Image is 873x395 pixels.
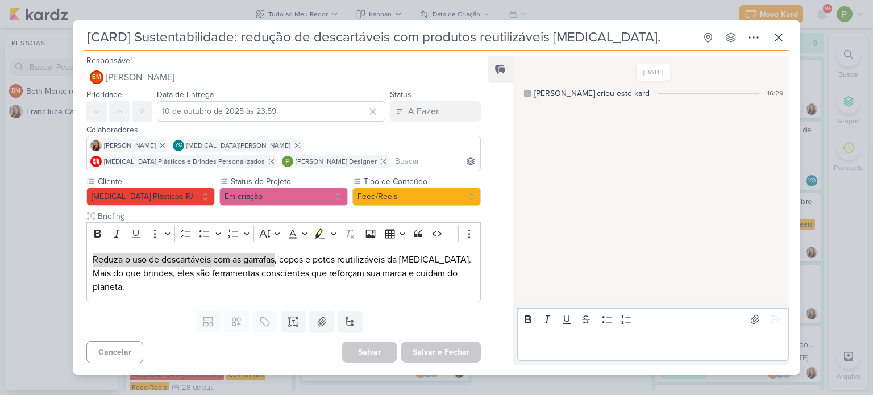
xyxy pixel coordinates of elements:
label: Status [390,90,411,99]
label: Tipo de Conteúdo [363,176,481,188]
div: A Fazer [408,105,439,118]
label: Data de Entrega [157,90,214,99]
label: Responsável [86,56,132,65]
p: Mais do que brindes, eles são ferramentas conscientes que reforçam sua marca e cuidam do planeta. [93,267,475,294]
img: Franciluce Carvalho [90,140,102,151]
span: [MEDICAL_DATA] Plásticos e Brindes Personalizados [104,156,265,167]
div: Beth Monteiro [90,70,103,84]
button: Feed/Reels [352,188,481,206]
span: [PERSON_NAME] Designer [296,156,377,167]
button: Em criação [219,188,348,206]
p: YO [175,143,182,148]
img: Allegra Plásticos e Brindes Personalizados [90,156,102,167]
div: Beth criou este kard [534,88,650,99]
span: [PERSON_NAME] [106,70,174,84]
label: Cliente [97,176,215,188]
input: Texto sem título [95,210,481,222]
input: Select a date [157,101,385,122]
span: [PERSON_NAME] [104,140,156,151]
img: Paloma Paixão Designer [282,156,293,167]
button: A Fazer [390,101,481,122]
button: BM [PERSON_NAME] [86,67,481,88]
p: Reduza o uso de descartáveis com as garrafas, copos e potes reutilizáveis da [MEDICAL_DATA]. [93,253,475,267]
div: Editor editing area: main [517,330,789,361]
div: 16:29 [767,88,783,98]
div: Editor toolbar [517,308,789,330]
span: [MEDICAL_DATA][PERSON_NAME] [186,140,290,151]
input: Buscar [393,155,478,168]
button: Cancelar [86,341,143,363]
div: Colaboradores [86,124,481,136]
button: [MEDICAL_DATA] Plasticos PJ [86,188,215,206]
div: Yasmin Oliveira [173,140,184,151]
label: Status do Projeto [230,176,348,188]
div: Editor editing area: main [86,244,481,302]
div: Editor toolbar [86,222,481,244]
label: Prioridade [86,90,122,99]
input: Kard Sem Título [84,27,696,48]
p: BM [92,74,101,81]
div: Este log é visível à todos no kard [524,90,531,97]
